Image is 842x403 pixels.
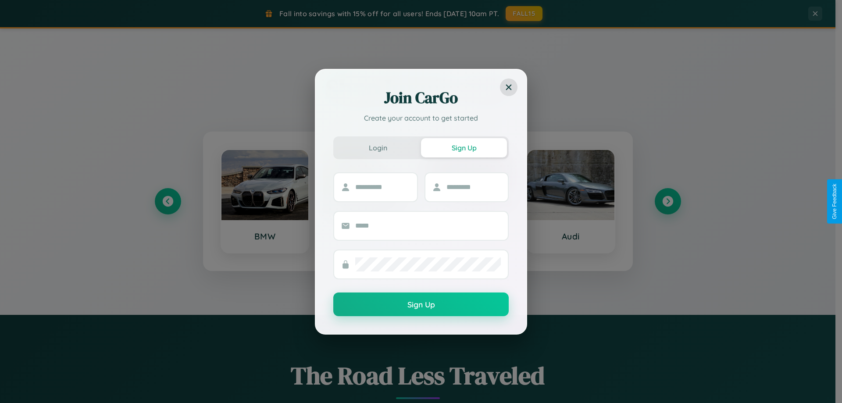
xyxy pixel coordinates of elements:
p: Create your account to get started [333,113,509,123]
div: Give Feedback [831,184,838,219]
button: Sign Up [333,292,509,316]
h2: Join CarGo [333,87,509,108]
button: Sign Up [421,138,507,157]
button: Login [335,138,421,157]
